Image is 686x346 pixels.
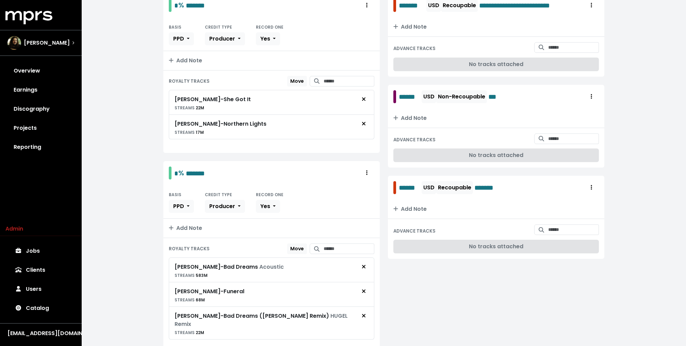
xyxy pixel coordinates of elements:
[5,329,76,338] button: [EMAIL_ADDRESS][DOMAIN_NAME]
[5,261,76,280] a: Clients
[393,240,599,253] div: No tracks attached
[175,129,204,135] small: 17M
[169,246,210,252] small: ROYALTY TRACKS
[178,168,184,178] span: %
[173,35,184,43] span: PPD
[175,287,244,296] div: [PERSON_NAME] - Funeral
[548,42,599,53] input: Search for tracks by title and link them to this advance
[436,90,487,103] button: Non-Recoupable
[209,35,235,43] span: Producer
[7,329,74,337] div: [EMAIL_ADDRESS][DOMAIN_NAME]
[324,243,374,254] input: Search for tracks by title and link them to this royalty
[175,312,348,328] span: HUGEL Remix
[290,78,304,84] span: Move
[173,202,184,210] span: PPD
[356,93,371,106] button: Remove royalty target
[205,200,245,213] button: Producer
[393,205,427,213] span: Add Note
[175,272,208,278] small: 583M
[186,170,205,177] span: Edit value
[428,1,439,9] span: USD
[169,78,210,84] small: ROYALTY TRACKS
[175,297,195,303] span: STREAMS
[393,137,436,143] small: ADVANCE TRACKS
[169,200,194,213] button: PPD
[169,24,181,30] small: BASIS
[287,76,307,86] button: Move
[175,263,284,271] div: [PERSON_NAME] - Bad Dreams
[260,202,270,210] span: Yes
[209,202,235,210] span: Producer
[393,228,436,234] small: ADVANCE TRACKS
[399,92,420,102] span: Edit value
[174,2,178,9] span: Edit value
[488,92,500,102] span: Edit value
[290,245,304,252] span: Move
[5,80,76,99] a: Earnings
[388,200,604,219] button: Add Note
[399,183,420,193] span: Edit value
[175,272,195,278] span: STREAMS
[388,109,604,128] button: Add Note
[175,95,251,104] div: [PERSON_NAME] - She Got It
[256,24,283,30] small: RECORD ONE
[479,0,577,11] span: Edit value
[169,57,202,64] span: Add Note
[388,17,604,36] button: Add Note
[205,192,232,198] small: CREDIT TYPE
[24,39,70,47] span: [PERSON_NAME]
[169,32,194,45] button: PPD
[584,181,599,194] button: Royalty administration options
[422,181,436,194] button: USD
[163,219,380,238] button: Add Note
[175,129,195,135] span: STREAMS
[5,119,76,138] a: Projects
[324,76,374,86] input: Search for tracks by title and link them to this royalty
[548,133,599,144] input: Search for tracks by title and link them to this advance
[359,167,374,179] button: Royalty administration options
[5,280,76,299] a: Users
[175,297,205,303] small: 68M
[438,93,485,100] span: Non-Recoupable
[205,32,245,45] button: Producer
[287,243,307,254] button: Move
[5,99,76,119] a: Discography
[178,0,184,10] span: %
[205,24,232,30] small: CREDIT TYPE
[256,192,283,198] small: RECORD ONE
[399,0,425,11] span: Edit value
[5,61,76,80] a: Overview
[7,36,21,50] img: The selected account / producer
[5,299,76,318] a: Catalog
[5,138,76,157] a: Reporting
[256,32,280,45] button: Yes
[260,35,270,43] span: Yes
[393,23,427,31] span: Add Note
[5,241,76,261] a: Jobs
[163,51,380,70] button: Add Note
[356,310,371,323] button: Remove royalty target
[174,170,178,177] span: Edit value
[423,184,435,191] span: USD
[393,45,436,52] small: ADVANCE TRACKS
[169,192,181,198] small: BASIS
[175,330,195,335] span: STREAMS
[356,261,371,273] button: Remove royalty target
[356,117,371,130] button: Remove royalty target
[474,183,505,193] span: Edit value
[356,285,371,298] button: Remove royalty target
[175,105,204,111] small: 22M
[169,224,202,232] span: Add Note
[548,224,599,235] input: Search for tracks by title and link them to this advance
[5,13,52,21] a: mprs logo
[443,1,476,9] span: Recoupable
[256,200,280,213] button: Yes
[175,312,356,328] div: [PERSON_NAME] - Bad Dreams ([PERSON_NAME] Remix)
[393,148,599,162] div: No tracks attached
[436,181,473,194] button: Recoupable
[423,93,435,100] span: USD
[584,90,599,103] button: Royalty administration options
[175,120,266,128] div: [PERSON_NAME] - Northern Lights
[422,90,436,103] button: USD
[438,184,471,191] span: Recoupable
